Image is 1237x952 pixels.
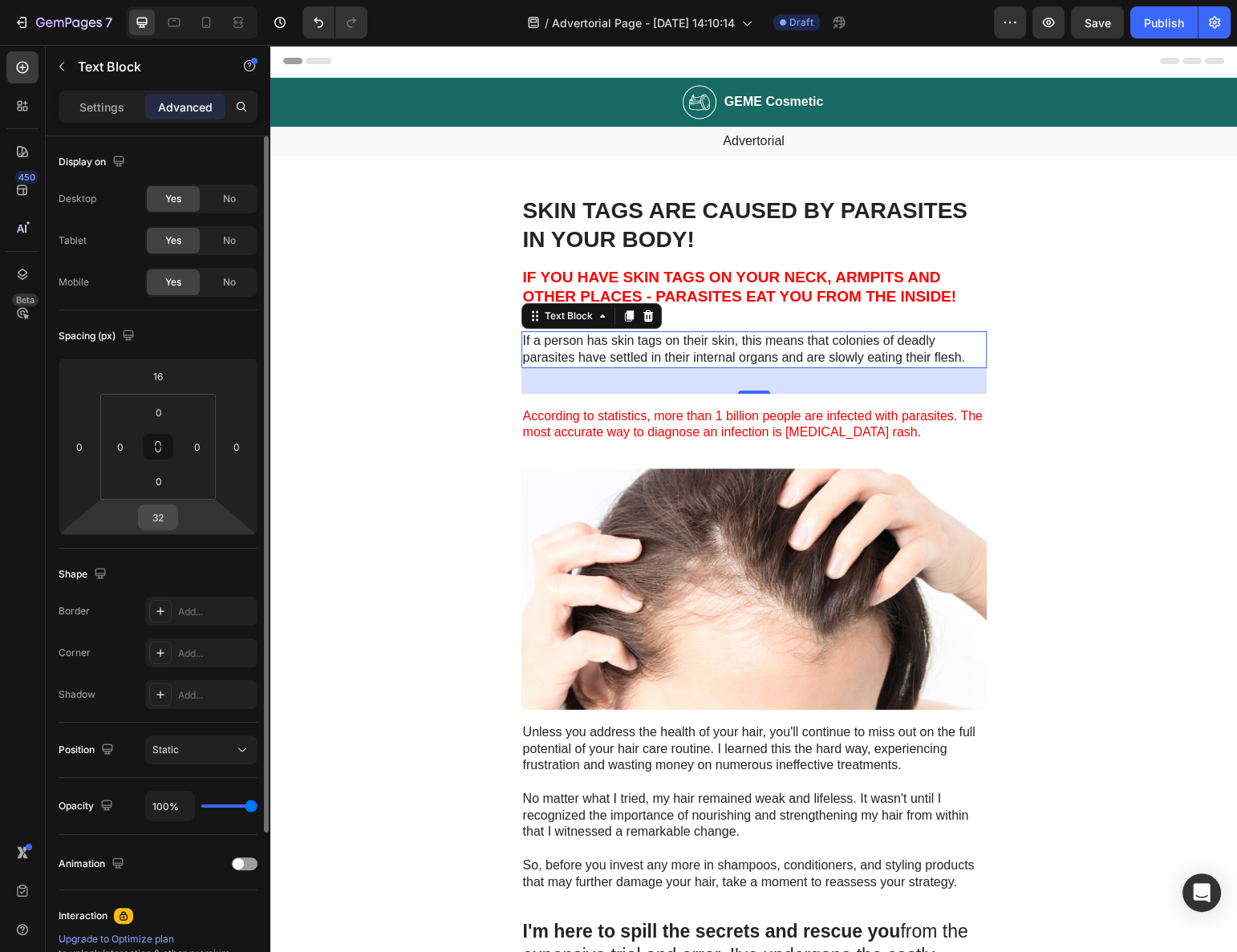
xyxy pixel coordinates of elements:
iframe: Design area [270,45,1237,952]
input: 16 [142,364,174,388]
div: Interaction [59,909,107,923]
span: No [223,233,236,248]
span: Yes [165,275,181,290]
input: 0 [67,435,91,459]
strong: I'm here to spill the secrets and rescue you [253,876,631,897]
button: Static [145,735,258,764]
div: Add... [178,688,253,703]
p: 7 [105,13,112,32]
h2: GEME Cosmetic [452,47,555,67]
p: ⁠⁠⁠⁠⁠⁠⁠ [253,223,715,262]
img: gempages_432750572815254551-867b3b92-1406-4fb6-94ce-98dfd5fc9646.png [251,423,716,665]
div: Rich Text Editor. Editing area: main [251,286,716,323]
span: According to statistics, more than 1 billion people are infected with parasites. The most accurat... [253,364,712,395]
div: Shape [59,564,110,585]
div: Corner [59,646,91,660]
span: / [545,14,549,31]
input: 0 [225,435,249,459]
div: Text Block [271,264,326,278]
input: 0px [143,400,175,424]
input: 0px [185,435,209,459]
div: Upgrade to Optimize plan [59,932,258,946]
strong: IF YOU HAVE SKIN TAGS ON YOUR NECK, ARMPITS AND OTHER PLACES - PARASITES EAT YOU FROM THE INSIDE! [253,224,686,261]
p: If a person has skin tags on their skin, this means that colonies of deadly parasites have settle... [253,288,715,322]
p: No matter what I tried, my hair remained weak and lifeless. It wasn't until I recognized the impo... [253,746,715,796]
div: Position [59,739,117,761]
div: Rich Text Editor. Editing area: main [251,362,716,399]
div: Add... [178,605,253,619]
span: Advertorial Page - [DATE] 14:10:14 [552,14,735,31]
button: Publish [1130,6,1198,38]
h1: Rich Text Editor. Editing area: main [251,150,716,212]
div: Opacity [59,796,116,817]
div: Shadow [59,687,95,702]
h2: Rich Text Editor. Editing area: main [251,221,716,264]
button: Save [1071,6,1124,38]
div: Animation [59,853,128,875]
div: Add... [178,646,253,661]
span: Yes [165,192,181,206]
div: Mobile [59,275,89,290]
input: Auto [146,792,194,820]
p: Unless you address the health of your hair, you'll continue to miss out on the full potential of ... [253,679,715,729]
input: 0px [143,469,175,493]
span: Save [1085,16,1111,30]
div: Undo/Redo [302,6,367,38]
input: 32 [142,505,174,529]
span: No [223,192,236,206]
div: Beta [12,294,39,306]
p: Advertorial [2,88,965,105]
button: 7 [6,6,120,38]
p: Settings [79,99,124,115]
div: Spacing (px) [59,326,138,347]
span: Static [152,743,179,756]
span: No [223,275,236,290]
div: Open Intercom Messenger [1182,873,1221,912]
div: Border [59,604,90,618]
input: 0px [108,435,132,459]
p: Text Block [78,57,214,76]
div: Desktop [59,192,96,206]
span: Yes [165,233,181,248]
div: Publish [1144,14,1184,31]
div: Tablet [59,233,87,248]
p: So, before you invest any more in shampoos, conditioners, and styling products that may further d... [253,812,715,846]
div: Display on [59,152,128,173]
div: 450 [15,171,39,184]
strong: SKIN TAGS ARE CAUSED BY PARASITES IN YOUR BODY! [253,153,697,207]
p: Advanced [158,99,213,115]
p: ⁠⁠⁠⁠⁠⁠⁠ [253,152,715,210]
span: Draft [789,15,813,30]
